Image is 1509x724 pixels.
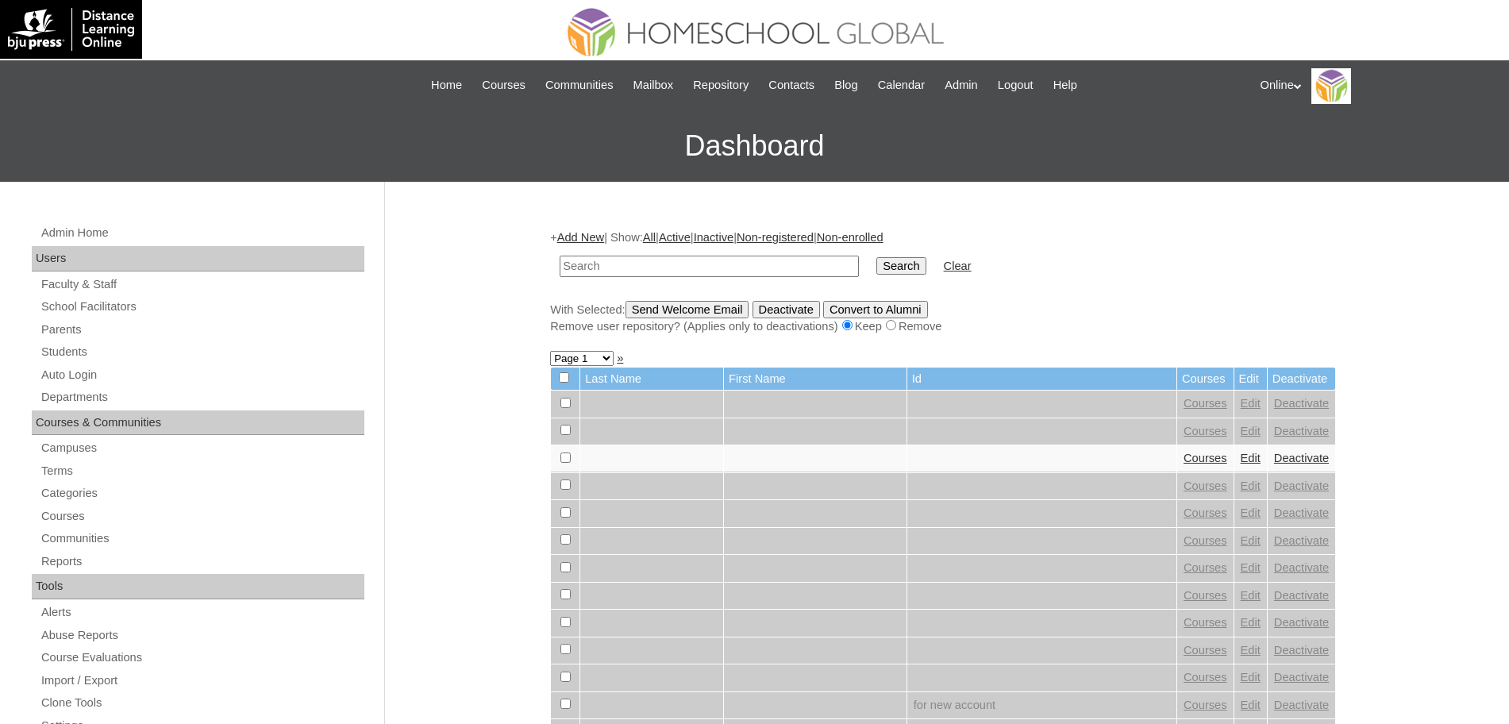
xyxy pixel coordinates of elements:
a: Courses [1184,425,1227,437]
div: Tools [32,574,364,599]
a: Mailbox [626,76,682,94]
span: Courses [482,76,525,94]
div: Online [1261,68,1494,104]
td: Courses [1177,368,1234,391]
a: Calendar [870,76,933,94]
h3: Dashboard [8,110,1501,182]
div: With Selected: [550,301,1336,335]
a: Edit [1241,397,1261,410]
a: Courses [1184,671,1227,684]
a: Categories [40,483,364,503]
a: All [643,231,656,244]
span: Repository [693,76,749,94]
a: Edit [1241,644,1261,657]
a: Courses [40,506,364,526]
span: Help [1053,76,1077,94]
a: Communities [40,529,364,549]
a: Clone Tools [40,693,364,713]
span: Admin [945,76,978,94]
td: Deactivate [1268,368,1335,391]
td: Id [907,368,1176,391]
div: Courses & Communities [32,410,364,436]
a: Parents [40,320,364,340]
a: Courses [1184,589,1227,602]
a: Abuse Reports [40,626,364,645]
a: Logout [990,76,1041,94]
td: Last Name [580,368,723,391]
a: Edit [1241,425,1261,437]
a: Clear [944,260,972,272]
div: Remove user repository? (Applies only to deactivations) Keep Remove [550,318,1336,335]
a: Courses [1184,561,1227,574]
a: Courses [1184,616,1227,629]
span: Mailbox [633,76,674,94]
a: Deactivate [1274,479,1329,492]
input: Search [560,256,859,277]
a: Deactivate [1274,616,1329,629]
a: Edit [1241,452,1261,464]
div: + | Show: | | | | [550,229,1336,334]
a: » [617,352,623,364]
a: Admin [937,76,986,94]
a: Deactivate [1274,452,1329,464]
a: Courses [474,76,533,94]
a: Courses [1184,452,1227,464]
a: Deactivate [1274,699,1329,711]
a: Course Evaluations [40,648,364,668]
a: Edit [1241,561,1261,574]
a: School Facilitators [40,297,364,317]
a: Deactivate [1274,397,1329,410]
a: Campuses [40,438,364,458]
span: Communities [545,76,614,94]
a: Faculty & Staff [40,275,364,295]
input: Convert to Alumni [823,301,928,318]
a: Communities [537,76,622,94]
span: Logout [998,76,1034,94]
span: Calendar [878,76,925,94]
a: Admin Home [40,223,364,243]
a: Deactivate [1274,506,1329,519]
a: Deactivate [1274,671,1329,684]
a: Courses [1184,479,1227,492]
a: Courses [1184,397,1227,410]
a: Blog [826,76,865,94]
a: Deactivate [1274,589,1329,602]
a: Import / Export [40,671,364,691]
a: Edit [1241,671,1261,684]
span: Contacts [768,76,814,94]
a: Deactivate [1274,644,1329,657]
a: Terms [40,461,364,481]
a: Departments [40,387,364,407]
a: Reports [40,552,364,572]
span: Home [431,76,462,94]
a: Edit [1241,506,1261,519]
div: Users [32,246,364,271]
a: Courses [1184,644,1227,657]
a: Edit [1241,699,1261,711]
img: logo-white.png [8,8,134,51]
a: Repository [685,76,756,94]
a: Edit [1241,616,1261,629]
a: Inactive [694,231,734,244]
a: Deactivate [1274,425,1329,437]
a: Deactivate [1274,534,1329,547]
a: Add New [557,231,604,244]
a: Alerts [40,603,364,622]
a: Edit [1241,589,1261,602]
input: Send Welcome Email [626,301,749,318]
a: Courses [1184,699,1227,711]
a: Home [423,76,470,94]
a: Active [659,231,691,244]
span: Blog [834,76,857,94]
td: for new account [907,692,1176,719]
a: Edit [1241,534,1261,547]
td: Edit [1234,368,1267,391]
td: First Name [724,368,907,391]
img: Online Academy [1311,68,1351,104]
a: Students [40,342,364,362]
a: Help [1045,76,1085,94]
a: Non-enrolled [817,231,883,244]
a: Auto Login [40,365,364,385]
input: Deactivate [753,301,820,318]
input: Search [876,257,926,275]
